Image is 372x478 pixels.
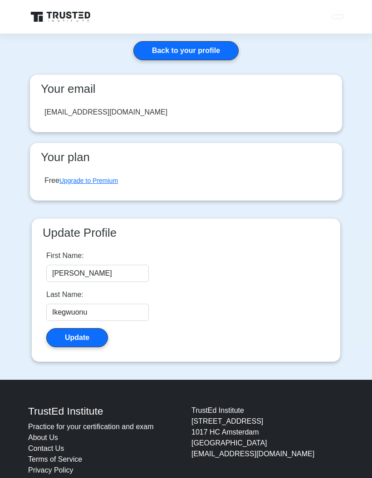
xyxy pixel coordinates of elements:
[28,445,64,452] a: Contact Us
[37,82,335,96] h3: Your email
[59,177,118,184] a: Upgrade to Premium
[28,466,73,474] a: Privacy Policy
[46,328,108,347] button: Update
[133,41,239,60] a: Back to your profile
[28,434,58,441] a: About Us
[44,107,167,118] div: [EMAIL_ADDRESS][DOMAIN_NAME]
[37,150,335,164] h3: Your plan
[44,175,118,186] div: Free
[46,289,83,300] label: Last Name:
[39,226,333,240] h3: Update Profile
[186,405,349,475] div: TrustEd Institute [STREET_ADDRESS] 1017 HC Amsterdam [GEOGRAPHIC_DATA] [EMAIL_ADDRESS][DOMAIN_NAME]
[28,455,82,463] a: Terms of Service
[46,250,84,261] label: First Name:
[28,423,154,430] a: Practice for your certification and exam
[332,14,344,19] button: Toggle navigation
[28,405,181,417] h4: TrustEd Institute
